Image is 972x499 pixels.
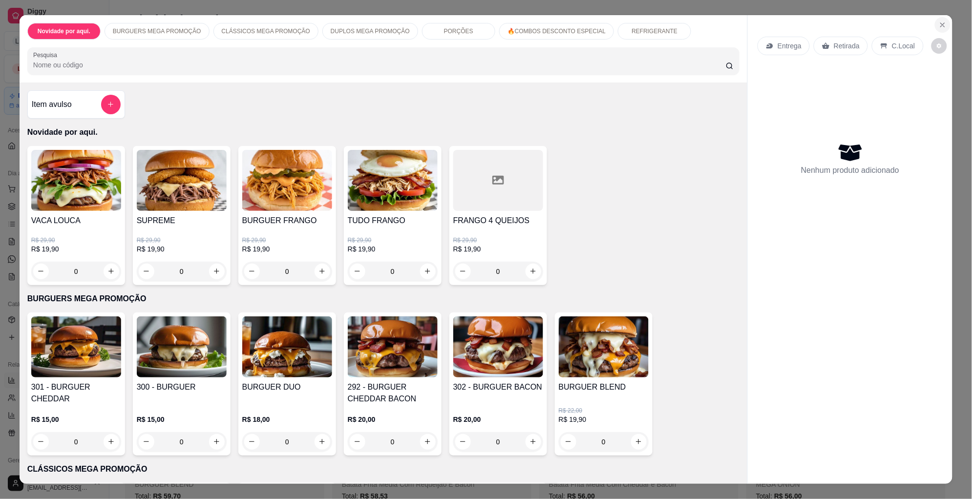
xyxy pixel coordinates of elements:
[222,27,310,35] p: CLÁSSICOS MEGA PROMOÇÃO
[113,27,201,35] p: BURGUERS MEGA PROMOÇÃO
[242,236,332,244] p: R$ 29,90
[242,381,332,393] h4: BURGUER DUO
[778,41,802,51] p: Entrega
[137,381,227,393] h4: 300 - BURGUER
[801,165,899,176] p: Nenhum produto adicionado
[632,27,677,35] p: REFRIGERANTE
[137,236,227,244] p: R$ 29,90
[453,316,543,377] img: product-image
[348,316,438,377] img: product-image
[331,27,410,35] p: DUPLOS MEGA PROMOÇÃO
[348,381,438,405] h4: 292 - BURGUER CHEDDAR BACON
[453,381,543,393] h4: 302 - BURGUER BACON
[31,236,121,244] p: R$ 29,90
[31,215,121,227] h4: VACA LOUCA
[559,407,649,415] p: R$ 22,00
[348,150,438,211] img: product-image
[242,150,332,211] img: product-image
[33,60,726,70] input: Pesquisa
[348,415,438,424] p: R$ 20,00
[31,150,121,211] img: product-image
[453,236,543,244] p: R$ 29,90
[507,27,606,35] p: 🔥COMBOS DESCONTO ESPECIAL
[453,215,543,227] h4: FRANGO 4 QUEIJOS
[242,415,332,424] p: R$ 18,00
[834,41,860,51] p: Retirada
[935,17,951,33] button: Close
[559,415,649,424] p: R$ 19,90
[348,244,438,254] p: R$ 19,90
[38,27,90,35] p: Novidade por aqui.
[453,244,543,254] p: R$ 19,90
[242,316,332,377] img: product-image
[892,41,915,51] p: C.Local
[27,293,740,305] p: BURGUERS MEGA PROMOÇÃO
[242,244,332,254] p: R$ 19,90
[931,38,947,54] button: decrease-product-quantity
[33,51,61,59] label: Pesquisa
[31,381,121,405] h4: 301 - BURGUER CHEDDAR
[559,316,649,377] img: product-image
[348,236,438,244] p: R$ 29,90
[137,316,227,377] img: product-image
[137,244,227,254] p: R$ 19,90
[137,150,227,211] img: product-image
[453,415,543,424] p: R$ 20,00
[27,463,740,475] p: CLÁSSICOS MEGA PROMOÇÃO
[31,244,121,254] p: R$ 19,90
[137,215,227,227] h4: SUPREME
[348,215,438,227] h4: TUDO FRANGO
[27,126,740,138] p: Novidade por aqui.
[32,99,72,110] h4: Item avulso
[101,95,121,114] button: add-separate-item
[137,415,227,424] p: R$ 15,00
[242,215,332,227] h4: BURGUER FRANGO
[444,27,473,35] p: PORÇÕES
[559,381,649,393] h4: BURGUER BLEND
[31,415,121,424] p: R$ 15,00
[31,316,121,377] img: product-image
